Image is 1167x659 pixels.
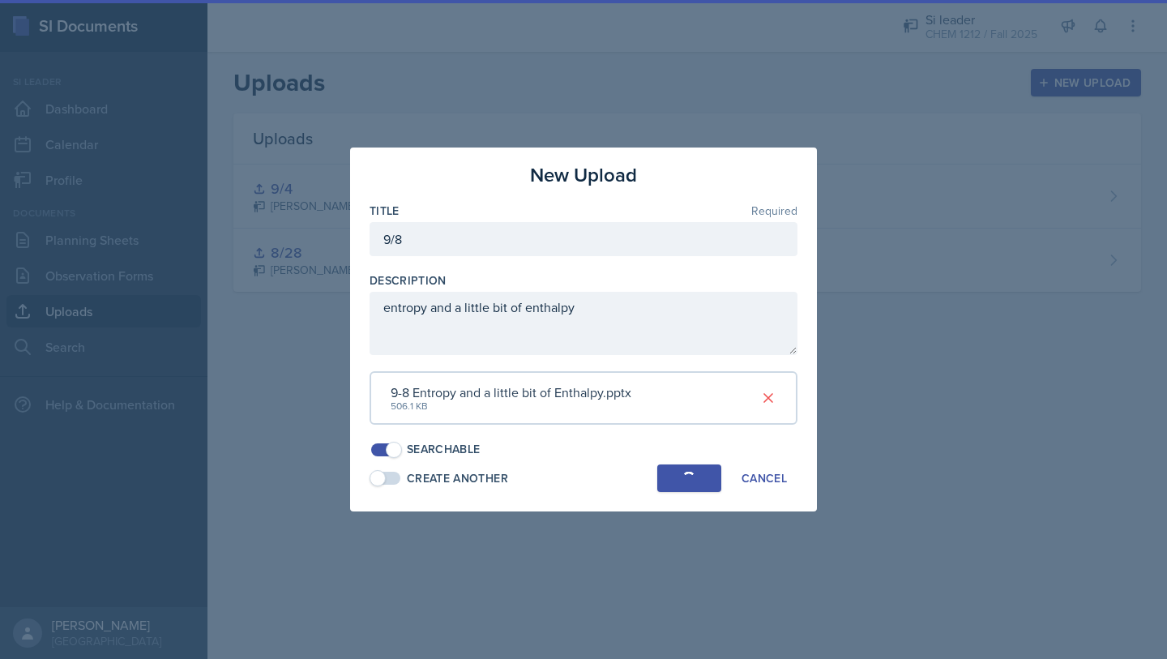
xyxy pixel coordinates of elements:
h3: New Upload [530,160,637,190]
div: 9-8 Entropy and a little bit of Enthalpy.pptx [391,383,631,402]
span: Required [751,205,797,216]
button: Cancel [731,464,797,492]
div: Create Another [407,470,508,487]
input: Enter title [370,222,797,256]
label: Description [370,272,447,289]
label: Title [370,203,400,219]
div: Searchable [407,441,481,458]
div: 506.1 KB [391,399,631,413]
div: Cancel [742,472,787,485]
